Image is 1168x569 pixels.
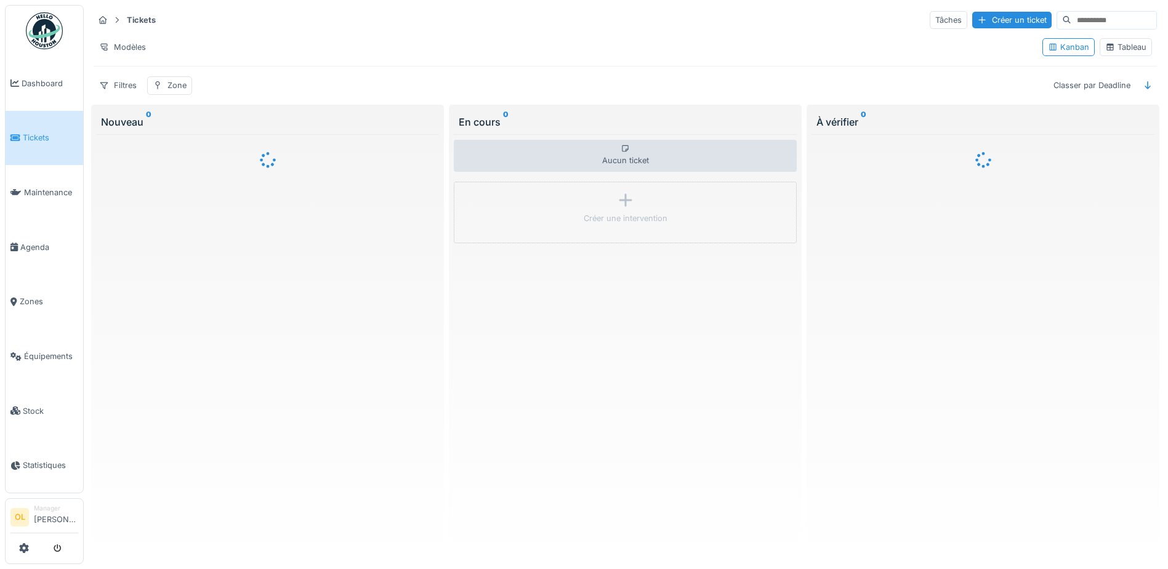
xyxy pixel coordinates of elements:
[10,504,78,533] a: OL Manager[PERSON_NAME]
[1105,41,1146,53] div: Tableau
[20,241,78,253] span: Agenda
[101,115,434,129] div: Nouveau
[816,115,1150,129] div: À vérifier
[22,78,78,89] span: Dashboard
[6,56,83,111] a: Dashboard
[454,140,797,172] div: Aucun ticket
[972,12,1052,28] div: Créer un ticket
[6,384,83,438] a: Stock
[6,329,83,384] a: Équipements
[503,115,509,129] sup: 0
[6,438,83,493] a: Statistiques
[20,296,78,307] span: Zones
[584,212,667,224] div: Créer une intervention
[122,14,161,26] strong: Tickets
[6,220,83,275] a: Agenda
[6,275,83,329] a: Zones
[23,405,78,417] span: Stock
[24,350,78,362] span: Équipements
[1048,76,1136,94] div: Classer par Deadline
[6,111,83,166] a: Tickets
[23,459,78,471] span: Statistiques
[34,504,78,513] div: Manager
[861,115,866,129] sup: 0
[34,504,78,530] li: [PERSON_NAME]
[94,76,142,94] div: Filtres
[146,115,151,129] sup: 0
[10,508,29,527] li: OL
[23,132,78,143] span: Tickets
[6,165,83,220] a: Maintenance
[24,187,78,198] span: Maintenance
[459,115,792,129] div: En cours
[167,79,187,91] div: Zone
[930,11,967,29] div: Tâches
[26,12,63,49] img: Badge_color-CXgf-gQk.svg
[1048,41,1089,53] div: Kanban
[94,38,151,56] div: Modèles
